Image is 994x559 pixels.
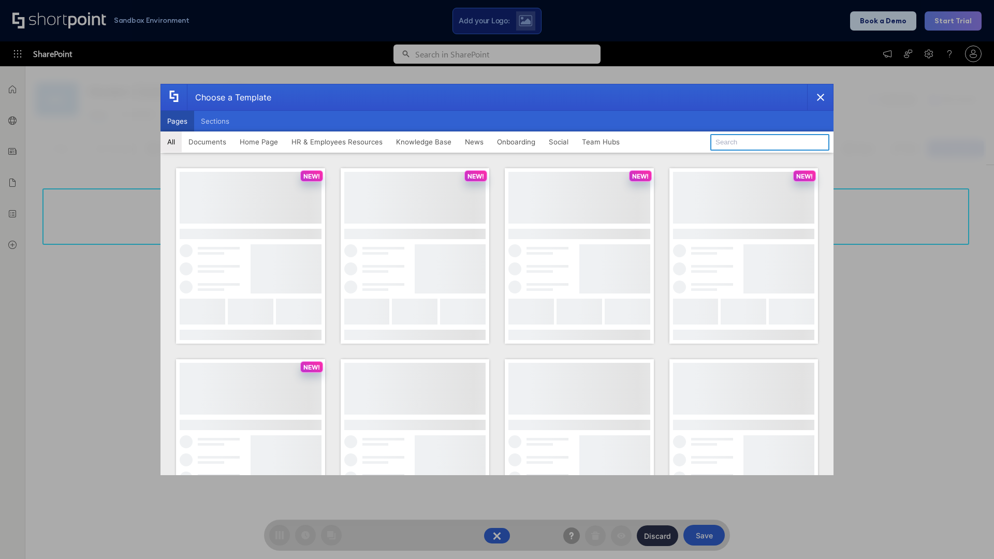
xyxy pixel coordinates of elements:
div: template selector [160,84,834,475]
button: Documents [182,131,233,152]
button: Onboarding [490,131,542,152]
button: Pages [160,111,194,131]
iframe: Chat Widget [942,509,994,559]
button: Team Hubs [575,131,626,152]
button: News [458,131,490,152]
button: HR & Employees Resources [285,131,389,152]
button: Knowledge Base [389,131,458,152]
p: NEW! [796,172,813,180]
button: Sections [194,111,236,131]
button: All [160,131,182,152]
p: NEW! [303,363,320,371]
p: NEW! [303,172,320,180]
button: Social [542,131,575,152]
input: Search [710,134,829,151]
button: Home Page [233,131,285,152]
p: NEW! [632,172,649,180]
div: Choose a Template [187,84,271,110]
p: NEW! [467,172,484,180]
